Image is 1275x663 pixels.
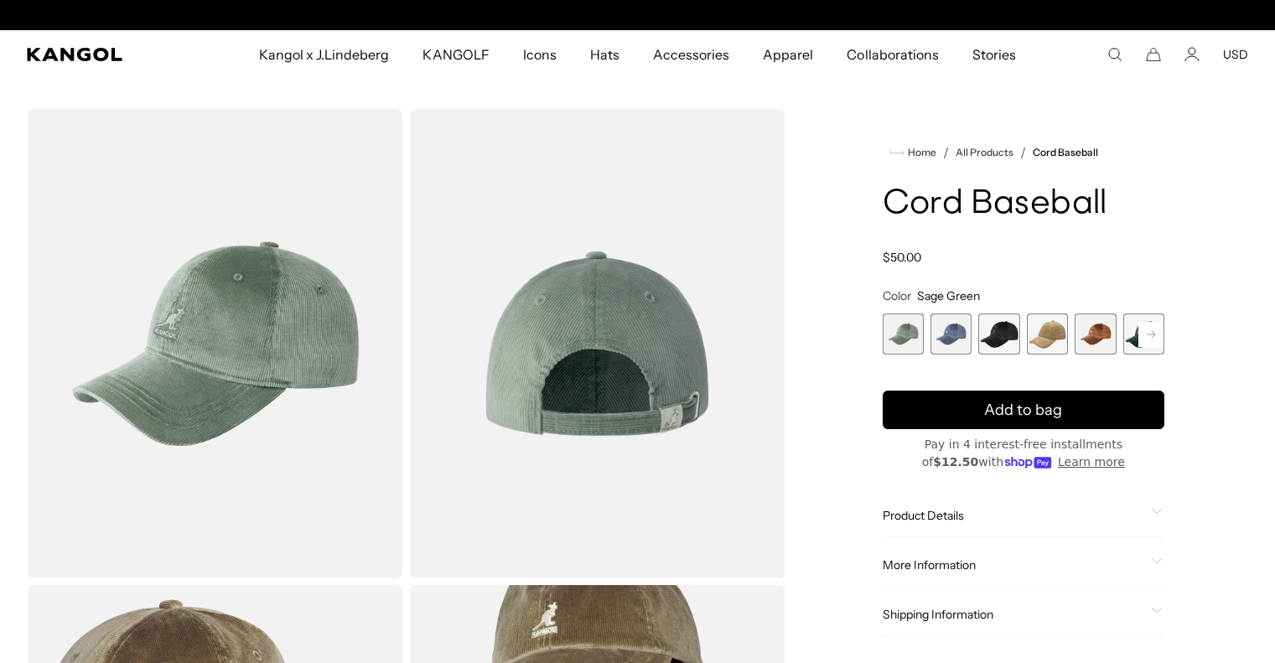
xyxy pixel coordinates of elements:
label: Wood [1075,313,1116,355]
a: Kangol [27,48,170,61]
slideshow-component: Announcement bar [465,8,811,22]
li: / [1013,142,1026,163]
a: Stories [956,30,1033,79]
div: 1 of 2 [465,8,811,22]
span: Color [883,288,911,303]
span: More Information [883,557,1144,572]
a: Kangol x J.Lindeberg [242,30,407,79]
label: Denim Blue [930,313,972,355]
h1: Cord Baseball [883,186,1164,223]
label: Sage Green [883,313,924,355]
span: Accessories [653,30,729,79]
span: Product Details [883,508,1144,523]
label: Beige [1027,313,1068,355]
a: All Products [956,147,1013,158]
a: KANGOLF [406,30,505,79]
div: 4 of 9 [1027,313,1068,355]
a: Hats [573,30,636,79]
a: Cord Baseball [1033,147,1098,158]
span: Collaborations [847,30,938,79]
a: Collaborations [830,30,955,79]
button: USD [1223,47,1248,62]
label: Forrester [1123,313,1164,355]
a: Account [1184,47,1200,62]
span: Sage Green [917,288,980,303]
label: Black [978,313,1019,355]
span: Home [904,147,936,158]
span: Kangol x J.Lindeberg [259,30,390,79]
img: color-sage-green [27,109,402,578]
div: 2 of 9 [930,313,972,355]
a: Home [889,145,936,160]
button: Add to bag [883,391,1164,429]
a: Apparel [746,30,830,79]
span: Icons [523,30,557,79]
span: KANGOLF [422,30,489,79]
span: Stories [972,30,1016,79]
a: Icons [506,30,573,79]
li: / [936,142,949,163]
img: color-sage-green [409,109,785,578]
button: Cart [1146,47,1161,62]
div: 3 of 9 [978,313,1019,355]
span: $50.00 [883,250,921,265]
div: 1 of 9 [883,313,924,355]
div: 6 of 9 [1123,313,1164,355]
summary: Search here [1107,47,1122,62]
nav: breadcrumbs [883,142,1164,163]
div: 5 of 9 [1075,313,1116,355]
a: Accessories [636,30,746,79]
span: Hats [590,30,619,79]
span: Apparel [763,30,813,79]
span: Add to bag [984,399,1062,422]
div: Announcement [465,8,811,22]
span: Shipping Information [883,607,1144,622]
